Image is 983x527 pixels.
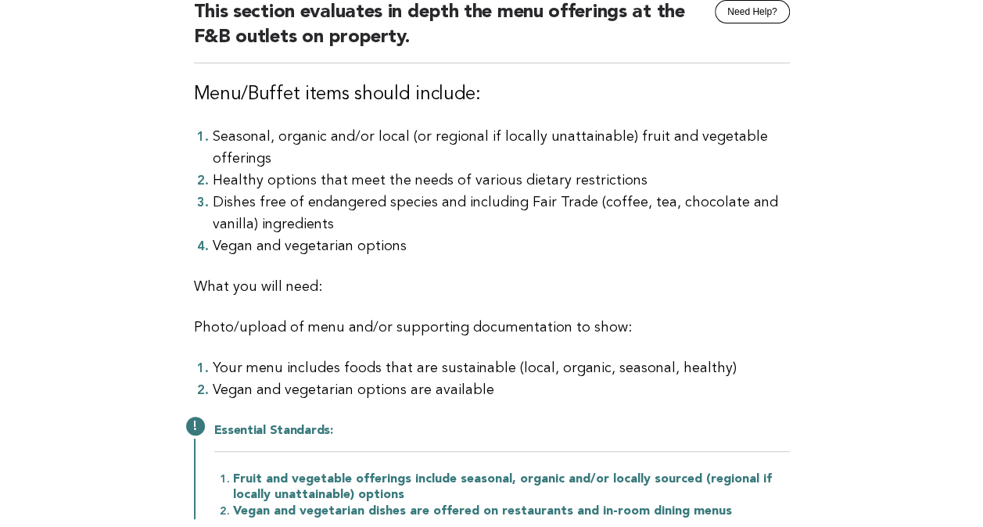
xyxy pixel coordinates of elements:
[213,126,790,170] li: Seasonal, organic and/or local (or regional if locally unattainable) fruit and vegetable offerings
[194,82,790,107] h3: Menu/Buffet items should include:
[213,357,790,379] li: Your menu includes foods that are sustainable (local, organic, seasonal, healthy)
[233,471,790,503] li: Fruit and vegetable offerings include seasonal, organic and/or locally sourced (regional if local...
[194,276,790,298] p: What you will need:
[213,235,790,257] li: Vegan and vegetarian options
[194,317,790,339] p: Photo/upload of menu and/or supporting documentation to show:
[214,423,790,452] h2: Essential Standards:
[233,503,790,519] li: Vegan and vegetarian dishes are offered on restaurants and in-room dining menus
[213,379,790,401] li: Vegan and vegetarian options are available
[213,192,790,235] li: Dishes free of endangered species and including Fair Trade (coffee, tea, chocolate and vanilla) i...
[213,170,790,192] li: Healthy options that meet the needs of various dietary restrictions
